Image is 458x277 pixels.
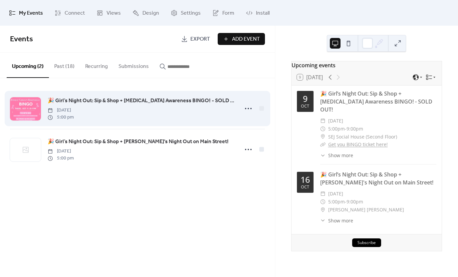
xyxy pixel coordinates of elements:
[320,170,436,186] div: 🎉 Girl’s Night Out: Sip & Shop + [PERSON_NAME]'s Night Out on Main Street!
[328,133,397,141] span: SEJ Social House (Second Floor)
[190,35,210,43] span: Export
[328,198,345,206] span: 5:00pm
[345,198,346,206] span: -
[328,190,343,198] span: [DATE]
[320,217,353,224] button: ​Show more
[328,152,353,159] span: Show more
[50,3,90,23] a: Connect
[301,175,310,184] div: 16
[320,190,326,198] div: ​
[320,152,353,159] button: ​Show more
[7,53,49,78] button: Upcoming (2)
[218,33,265,45] button: Add Event
[107,8,121,18] span: Views
[320,90,432,113] a: 🎉 Girl’s Night Out: Sip & Shop + [MEDICAL_DATA] Awareness BINGO! - SOLD OUT!
[320,198,326,206] div: ​
[49,53,80,77] button: Past (18)
[222,8,234,18] span: Form
[65,8,85,18] span: Connect
[256,8,270,18] span: Install
[346,198,363,206] span: 9:00pm
[48,107,74,114] span: [DATE]
[328,125,345,133] span: 5:00pm
[346,125,363,133] span: 9:00pm
[320,206,326,214] div: ​
[4,3,48,23] a: My Events
[301,185,309,189] div: Oct
[48,155,74,162] span: 5:00 pm
[10,32,33,47] span: Events
[166,3,206,23] a: Settings
[292,61,442,69] div: Upcoming events
[328,141,388,147] a: Get you BINGO ticket here!
[320,140,326,148] div: ​
[113,53,154,77] button: Submissions
[142,8,159,18] span: Design
[301,104,309,109] div: Oct
[48,138,229,146] a: 🎉 Girl’s Night Out: Sip & Shop + [PERSON_NAME]'s Night Out on Main Street!
[48,97,235,105] a: 🎉 Girl’s Night Out: Sip & Shop + [MEDICAL_DATA] Awareness BINGO! - SOLD OUT!
[320,125,326,133] div: ​
[48,148,74,155] span: [DATE]
[320,133,326,141] div: ​
[19,8,43,18] span: My Events
[352,238,381,247] button: Subscribe
[328,217,353,224] span: Show more
[48,114,74,121] span: 5:00 pm
[127,3,164,23] a: Design
[181,8,201,18] span: Settings
[232,35,260,43] span: Add Event
[80,53,113,77] button: Recurring
[345,125,346,133] span: -
[176,33,215,45] a: Export
[207,3,239,23] a: Form
[320,152,326,159] div: ​
[328,206,404,214] span: [PERSON_NAME] [PERSON_NAME]
[241,3,275,23] a: Install
[320,217,326,224] div: ​
[92,3,126,23] a: Views
[320,117,326,125] div: ​
[303,95,308,103] div: 9
[328,117,343,125] span: [DATE]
